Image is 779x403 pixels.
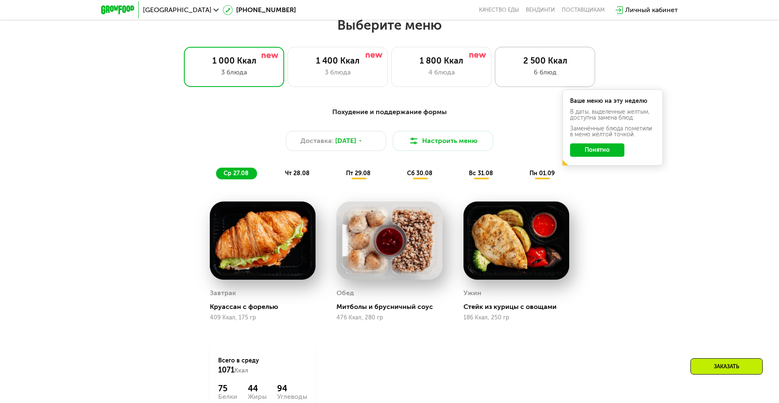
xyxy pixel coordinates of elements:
[300,136,333,146] span: Доставка:
[296,56,379,66] div: 1 400 Ккал
[479,7,519,13] a: Качество еды
[504,56,586,66] div: 2 500 Ккал
[530,170,555,177] span: пн 01.09
[193,67,275,77] div: 3 блюда
[218,393,237,400] div: Белки
[570,98,655,104] div: Ваше меню на эту неделю
[335,136,356,146] span: [DATE]
[463,314,569,321] div: 186 Ккал, 250 гр
[234,367,248,374] span: Ккал
[690,358,763,375] div: Заказать
[570,143,624,157] button: Понятно
[218,365,234,375] span: 1071
[469,170,493,177] span: вс 31.08
[463,303,576,311] div: Стейк из курицы с овощами
[193,56,275,66] div: 1 000 Ккал
[336,314,442,321] div: 476 Ккал, 280 гр
[285,170,310,177] span: чт 28.08
[210,314,316,321] div: 409 Ккал, 175 гр
[143,7,211,13] span: [GEOGRAPHIC_DATA]
[277,393,307,400] div: Углеводы
[562,7,605,13] div: поставщикам
[625,5,678,15] div: Личный кабинет
[336,287,354,299] div: Обед
[570,126,655,138] div: Заменённые блюда пометили в меню жёлтой точкой.
[296,67,379,77] div: 3 блюда
[277,383,307,393] div: 94
[142,107,637,117] div: Похудение и поддержание формы
[336,303,449,311] div: Митболы и брусничный соус
[570,109,655,121] div: В даты, выделенные желтым, доступна замена блюд.
[400,56,483,66] div: 1 800 Ккал
[210,287,236,299] div: Завтрак
[407,170,433,177] span: сб 30.08
[248,393,267,400] div: Жиры
[218,357,307,375] div: Всего в среду
[27,17,752,33] h2: Выберите меню
[393,131,493,151] button: Настроить меню
[223,5,296,15] a: [PHONE_NUMBER]
[346,170,371,177] span: пт 29.08
[463,287,481,299] div: Ужин
[218,383,237,393] div: 75
[210,303,322,311] div: Круассан с форелью
[526,7,555,13] a: Вендинги
[504,67,586,77] div: 6 блюд
[224,170,249,177] span: ср 27.08
[400,67,483,77] div: 4 блюда
[248,383,267,393] div: 44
